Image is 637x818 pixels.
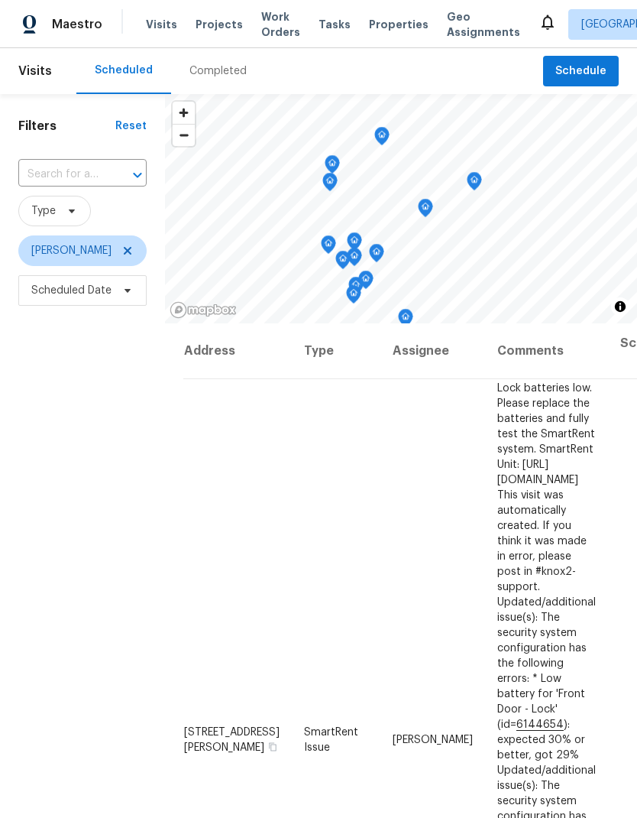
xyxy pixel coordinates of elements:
[555,62,606,81] span: Schedule
[485,323,608,379] th: Comments
[18,118,115,134] h1: Filters
[52,17,102,32] span: Maestro
[346,285,361,309] div: Map marker
[616,298,625,315] span: Toggle attribution
[335,251,351,274] div: Map marker
[31,243,112,258] span: [PERSON_NAME]
[611,297,629,316] button: Toggle attribution
[18,163,104,187] input: Search for an address...
[146,17,177,32] span: Visits
[173,125,195,146] span: Zoom out
[261,9,300,40] span: Work Orders
[447,9,520,40] span: Geo Assignments
[348,277,364,300] div: Map marker
[292,323,380,379] th: Type
[467,172,482,196] div: Map marker
[304,726,358,752] span: SmartRent Issue
[374,127,390,151] div: Map marker
[369,244,384,268] div: Map marker
[18,54,52,88] span: Visits
[189,63,247,79] div: Completed
[543,56,619,87] button: Schedule
[380,323,485,379] th: Assignee
[127,164,148,186] button: Open
[369,17,428,32] span: Properties
[173,102,195,124] button: Zoom in
[170,301,237,319] a: Mapbox homepage
[183,323,292,379] th: Address
[322,173,338,196] div: Map marker
[358,271,373,294] div: Map marker
[173,124,195,146] button: Zoom out
[321,235,336,259] div: Map marker
[418,199,433,222] div: Map marker
[325,155,340,179] div: Map marker
[266,739,280,753] button: Copy Address
[31,283,112,298] span: Scheduled Date
[398,309,413,333] div: Map marker
[347,232,362,256] div: Map marker
[393,734,473,745] span: [PERSON_NAME]
[196,17,243,32] span: Projects
[184,726,280,752] span: [STREET_ADDRESS][PERSON_NAME]
[318,19,351,30] span: Tasks
[95,63,153,78] div: Scheduled
[31,203,56,219] span: Type
[347,248,362,271] div: Map marker
[115,118,147,134] div: Reset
